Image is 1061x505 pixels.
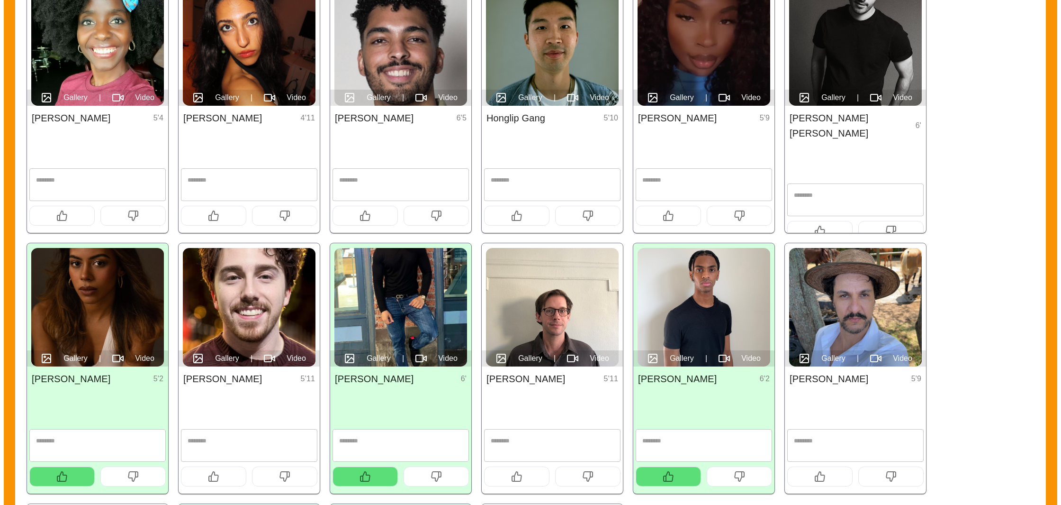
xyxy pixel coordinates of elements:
span: | [705,92,707,103]
span: | [857,92,859,103]
span: Video [438,92,458,103]
img: Matthew Tonda [183,248,315,367]
span: | [99,92,101,103]
span: | [251,92,252,103]
h6: Honglip Gang [486,110,545,126]
img: Will Olivera [789,248,922,367]
span: Gallery [367,92,391,103]
p: 4 ' 11 [301,112,315,124]
h6: [PERSON_NAME] [183,371,262,386]
span: | [857,353,859,364]
span: Video [590,92,609,103]
span: | [554,353,556,364]
span: | [99,353,101,364]
p: 6 ' [461,373,467,385]
span: | [554,92,556,103]
img: Dalen Davis [638,248,770,367]
h6: [PERSON_NAME] [335,371,414,386]
p: 5 ' 9 [760,112,770,124]
span: Video [893,92,912,103]
img: Rocky Perez [31,248,164,367]
span: Video [135,353,154,364]
span: Gallery [670,92,694,103]
span: Video [287,92,306,103]
span: Gallery [518,92,542,103]
h6: [PERSON_NAME] [32,110,110,126]
p: 5 ' 9 [911,373,921,385]
h6: [PERSON_NAME] [638,110,717,126]
h6: [PERSON_NAME] [32,371,110,386]
span: Gallery [670,353,694,364]
span: Video [741,92,761,103]
span: Gallery [821,353,845,364]
p: 5 ' 2 [153,373,163,385]
span: Gallery [518,353,542,364]
span: Gallery [367,353,391,364]
p: 5 ' 11 [301,373,315,385]
span: Video [287,353,306,364]
h6: [PERSON_NAME] [PERSON_NAME] [790,110,916,141]
img: Matt Billington [486,248,619,367]
p: 5 ' 11 [604,373,618,385]
h6: [PERSON_NAME] [638,371,717,386]
span: Gallery [215,92,239,103]
span: | [402,353,404,364]
p: 5 ' 10 [604,112,618,124]
h6: [PERSON_NAME] [335,110,414,126]
h6: [PERSON_NAME] [790,371,868,386]
span: Video [438,353,458,364]
span: Gallery [63,92,88,103]
span: | [402,92,404,103]
span: Video [741,353,761,364]
span: Video [893,353,912,364]
img: Jonathan Gonzalez [334,248,467,367]
span: Gallery [63,353,88,364]
span: Gallery [215,353,239,364]
span: Video [590,353,609,364]
span: Video [135,92,154,103]
p: 5 ' 4 [153,112,163,124]
h6: [PERSON_NAME] [486,371,565,386]
p: 6 ' 5 [457,112,467,124]
p: 6 ' [916,120,921,131]
span: | [251,353,252,364]
span: Gallery [821,92,845,103]
h6: [PERSON_NAME] [183,110,262,126]
span: | [705,353,707,364]
p: 6 ' 2 [760,373,770,385]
